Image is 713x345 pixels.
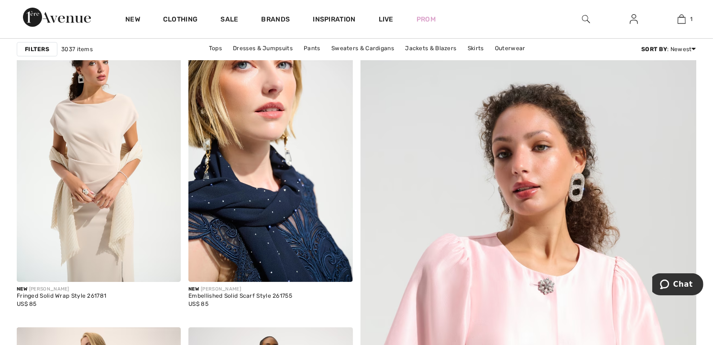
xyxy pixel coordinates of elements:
[691,15,693,23] span: 1
[188,286,292,293] div: [PERSON_NAME]
[313,15,355,25] span: Inspiration
[641,46,667,53] strong: Sort By
[125,15,140,25] a: New
[463,42,489,54] a: Skirts
[163,15,197,25] a: Clothing
[17,286,106,293] div: [PERSON_NAME]
[17,293,106,300] div: Fringed Solid Wrap Style 261781
[582,13,590,25] img: search the website
[188,301,208,307] span: US$ 85
[188,286,199,292] span: New
[658,13,705,25] a: 1
[379,14,394,24] a: Live
[262,15,290,25] a: Brands
[25,45,49,54] strong: Filters
[204,42,227,54] a: Tops
[622,13,646,25] a: Sign In
[400,42,461,54] a: Jackets & Blazers
[417,14,436,24] a: Prom
[327,42,399,54] a: Sweaters & Cardigans
[17,36,181,282] img: Fringed Solid Wrap Style 261781. Champagne 171
[652,273,703,297] iframe: Opens a widget where you can chat to one of our agents
[23,8,91,27] img: 1ère Avenue
[490,42,530,54] a: Outerwear
[17,286,27,292] span: New
[641,45,696,54] div: : Newest
[61,45,93,54] span: 3037 items
[228,42,297,54] a: Dresses & Jumpsuits
[188,36,352,282] a: Embellished Solid Scarf Style 261755. Midnight Blue
[630,13,638,25] img: My Info
[220,15,238,25] a: Sale
[678,13,686,25] img: My Bag
[17,301,37,307] span: US$ 85
[188,293,292,300] div: Embellished Solid Scarf Style 261755
[299,42,325,54] a: Pants
[334,263,343,272] img: plus_v2.svg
